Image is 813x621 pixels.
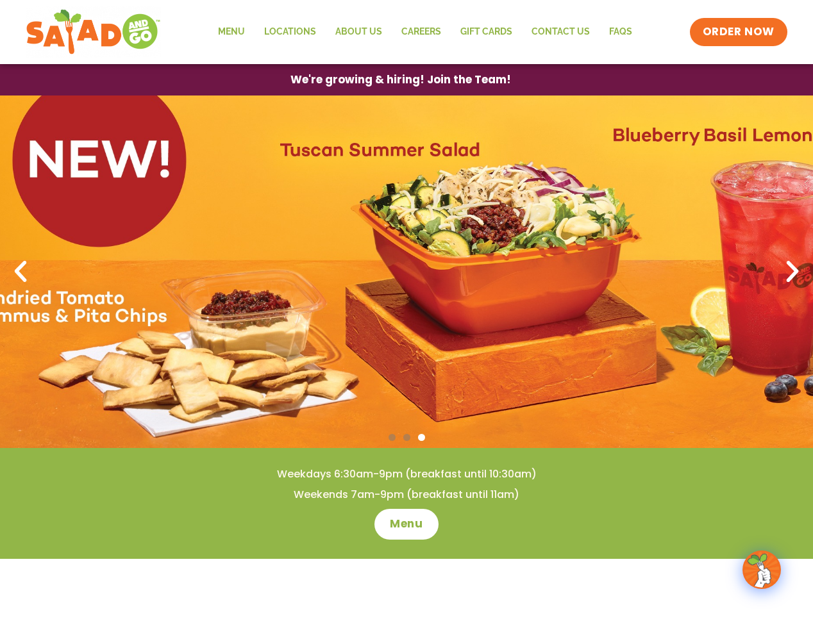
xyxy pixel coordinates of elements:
span: We're growing & hiring! Join the Team! [290,74,511,85]
a: GIFT CARDS [451,17,522,47]
img: new-SAG-logo-768×292 [26,6,161,58]
a: Locations [255,17,326,47]
span: Go to slide 2 [403,434,410,441]
a: Careers [392,17,451,47]
a: Menu [374,509,438,540]
nav: Menu [208,17,642,47]
span: ORDER NOW [703,24,775,40]
h4: Weekdays 6:30am-9pm (breakfast until 10:30am) [26,467,787,481]
span: Go to slide 3 [418,434,425,441]
span: Go to slide 1 [389,434,396,441]
a: ORDER NOW [690,18,787,46]
span: Menu [390,517,423,532]
a: About Us [326,17,392,47]
h4: Weekends 7am-9pm (breakfast until 11am) [26,488,787,502]
img: wpChatIcon [744,552,780,588]
div: Previous slide [6,258,35,286]
a: We're growing & hiring! Join the Team! [271,65,530,95]
a: Contact Us [522,17,599,47]
a: FAQs [599,17,642,47]
div: Next slide [778,258,807,286]
a: Menu [208,17,255,47]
